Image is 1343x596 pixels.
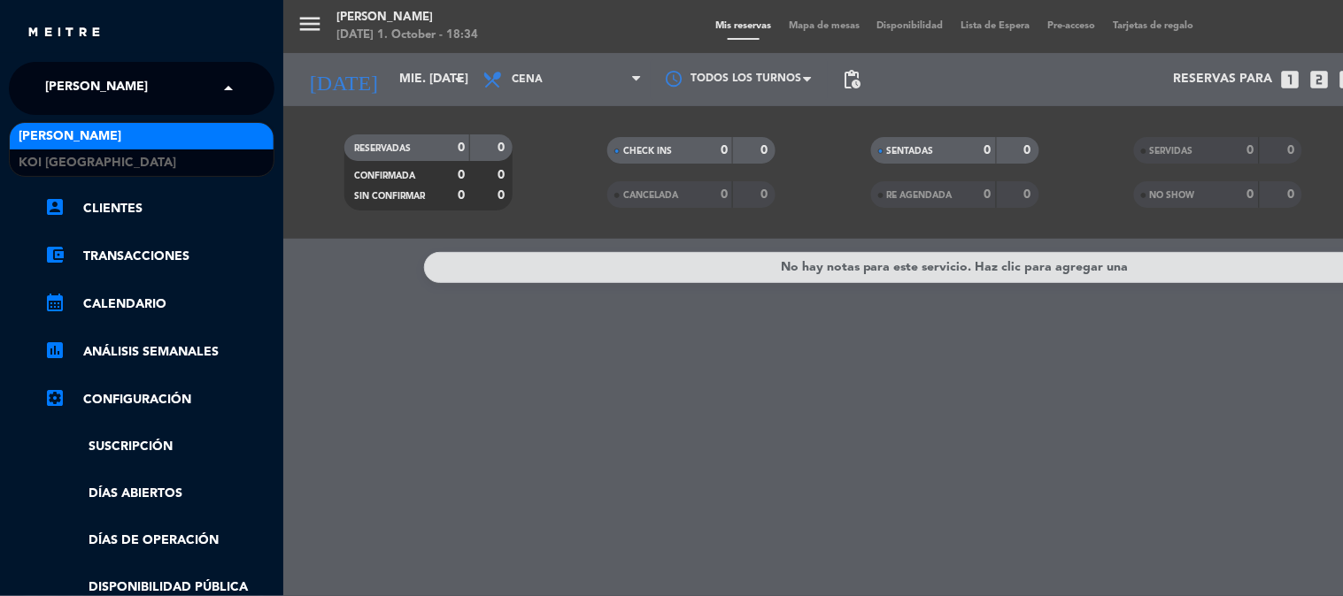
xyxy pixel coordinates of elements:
span: KOI [GEOGRAPHIC_DATA] [19,153,176,173]
i: account_box [44,196,66,218]
a: account_balance_walletTransacciones [44,246,274,267]
a: calendar_monthCalendario [44,294,274,315]
span: [PERSON_NAME] [45,70,148,107]
i: account_balance_wallet [44,244,66,265]
a: Días de Operación [44,531,274,551]
a: Configuración [44,389,274,410]
a: assessmentANÁLISIS SEMANALES [44,341,274,363]
a: Días abiertos [44,484,274,504]
i: settings_applications [44,387,66,409]
img: MEITRE [27,27,102,40]
span: [PERSON_NAME] [19,126,121,147]
a: account_boxClientes [44,198,274,219]
i: assessment [44,340,66,361]
i: calendar_month [44,292,66,313]
a: Suscripción [44,437,274,457]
